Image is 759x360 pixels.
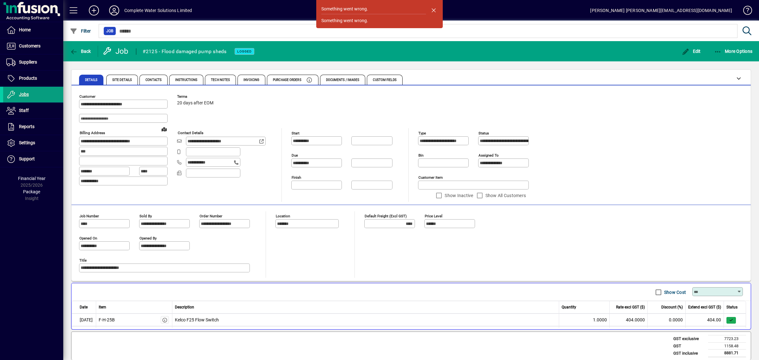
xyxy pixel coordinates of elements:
[211,78,230,82] span: Tech Notes
[79,214,99,218] mat-label: Job number
[139,214,152,218] mat-label: Sold by
[71,326,96,339] td: [DATE]
[590,5,732,16] div: [PERSON_NAME] [PERSON_NAME][EMAIL_ADDRESS][DOMAIN_NAME]
[85,78,97,82] span: Details
[23,189,40,194] span: Package
[680,46,702,57] button: Edit
[139,236,157,240] mat-label: Opened by
[103,46,130,56] div: Job
[418,131,426,135] mat-label: Type
[124,5,192,16] div: Complete Water Solutions Limited
[19,76,37,81] span: Products
[79,236,97,240] mat-label: Opened On
[616,304,645,310] span: Rate excl GST ($)
[68,46,93,57] button: Back
[292,175,301,180] mat-label: Finish
[143,47,227,57] div: #2125 - Flood damaged pump sheds
[19,43,40,48] span: Customers
[326,78,360,82] span: Documents / Images
[292,131,299,135] mat-label: Start
[19,108,29,113] span: Staff
[686,326,724,339] td: 189.60
[18,176,46,181] span: Financial Year
[670,350,708,357] td: GST inclusive
[714,49,753,54] span: More Options
[19,156,35,161] span: Support
[273,78,301,82] span: Purchase Orders
[159,124,169,134] a: View on map
[713,46,754,57] button: More Options
[172,313,559,326] td: Kelco F25 Flow Switch
[365,214,407,218] mat-label: Default Freight (excl GST)
[738,1,751,22] a: Knowledge Base
[708,350,746,357] td: 8881.71
[670,342,708,350] td: GST
[19,124,34,129] span: Reports
[3,54,63,70] a: Suppliers
[177,101,213,106] span: 20 days after EOM
[418,153,423,158] mat-label: Bin
[145,78,162,82] span: Contacts
[562,304,576,310] span: Quantity
[68,25,93,37] button: Filter
[200,214,222,218] mat-label: Order number
[172,326,559,339] td: Pressure Transducer 0-10bar 1/4" MBSP
[112,78,132,82] span: Site Details
[80,304,88,310] span: Date
[610,326,648,339] td: 189.6000
[99,304,106,310] span: Item
[670,335,708,343] td: GST exclusive
[79,258,87,263] mat-label: Title
[292,153,298,158] mat-label: Due
[688,304,721,310] span: Extend excl GST ($)
[177,95,215,99] span: Terms
[19,59,37,65] span: Suppliers
[3,151,63,167] a: Support
[104,5,124,16] button: Profile
[237,49,252,53] span: LOGGED
[99,317,115,323] div: F-H-25B
[661,304,683,310] span: Discount (%)
[648,313,686,326] td: 0.0000
[686,313,724,326] td: 404.00
[708,342,746,350] td: 1158.48
[3,119,63,135] a: Reports
[478,153,499,158] mat-label: Assigned to
[610,313,648,326] td: 404.0000
[682,49,701,54] span: Edit
[70,49,91,54] span: Back
[425,214,442,218] mat-label: Price Level
[71,313,96,326] td: [DATE]
[19,140,35,145] span: Settings
[175,304,194,310] span: Description
[3,38,63,54] a: Customers
[84,5,104,16] button: Add
[478,131,489,135] mat-label: Status
[63,46,98,57] app-page-header-button: Back
[593,317,607,323] span: 1.0000
[70,28,91,34] span: Filter
[3,71,63,86] a: Products
[106,28,113,34] span: Job
[726,304,737,310] span: Status
[244,78,259,82] span: Invoicing
[3,22,63,38] a: Home
[175,78,197,82] span: Instructions
[373,78,396,82] span: Custom Fields
[276,214,290,218] mat-label: Location
[418,175,443,180] mat-label: Customer Item
[3,103,63,119] a: Staff
[79,94,96,99] mat-label: Customer
[648,326,686,339] td: 0.0000
[663,289,686,295] label: Show Cost
[3,135,63,151] a: Settings
[19,27,31,32] span: Home
[19,92,29,97] span: Jobs
[708,335,746,343] td: 7723.23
